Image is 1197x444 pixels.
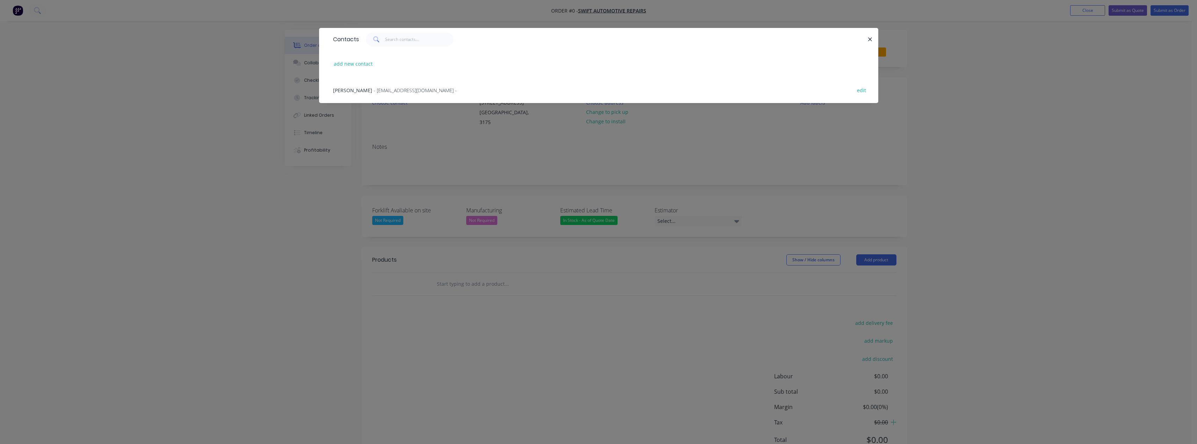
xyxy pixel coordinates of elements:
[853,85,870,95] button: edit
[374,87,457,94] span: - [EMAIL_ADDRESS][DOMAIN_NAME] -
[330,28,359,51] div: Contacts
[330,59,376,68] button: add new contact
[385,32,453,46] input: Search contacts...
[333,87,372,94] span: [PERSON_NAME]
